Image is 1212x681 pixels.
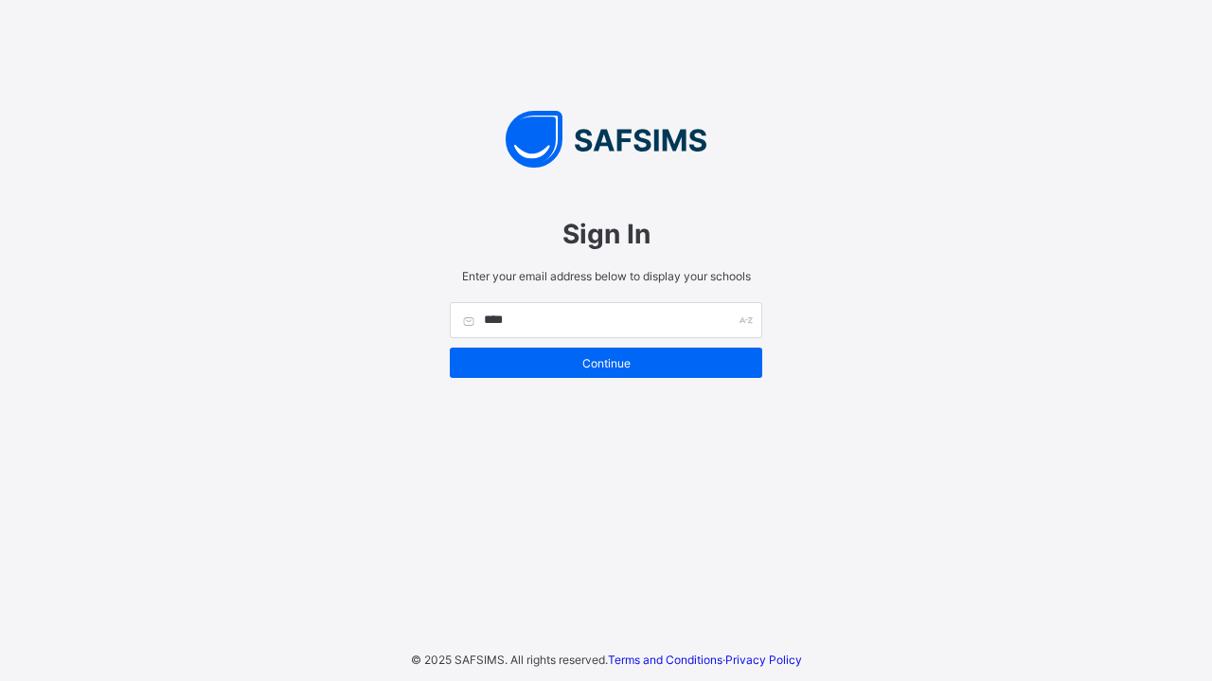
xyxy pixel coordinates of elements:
span: Sign In [450,218,762,250]
a: Terms and Conditions [608,653,722,667]
span: Continue [464,356,748,370]
span: · [608,653,802,667]
span: Enter your email address below to display your schools [450,269,762,283]
img: SAFSIMS Logo [431,111,781,168]
span: © 2025 SAFSIMS. All rights reserved. [411,653,608,667]
a: Privacy Policy [725,653,802,667]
